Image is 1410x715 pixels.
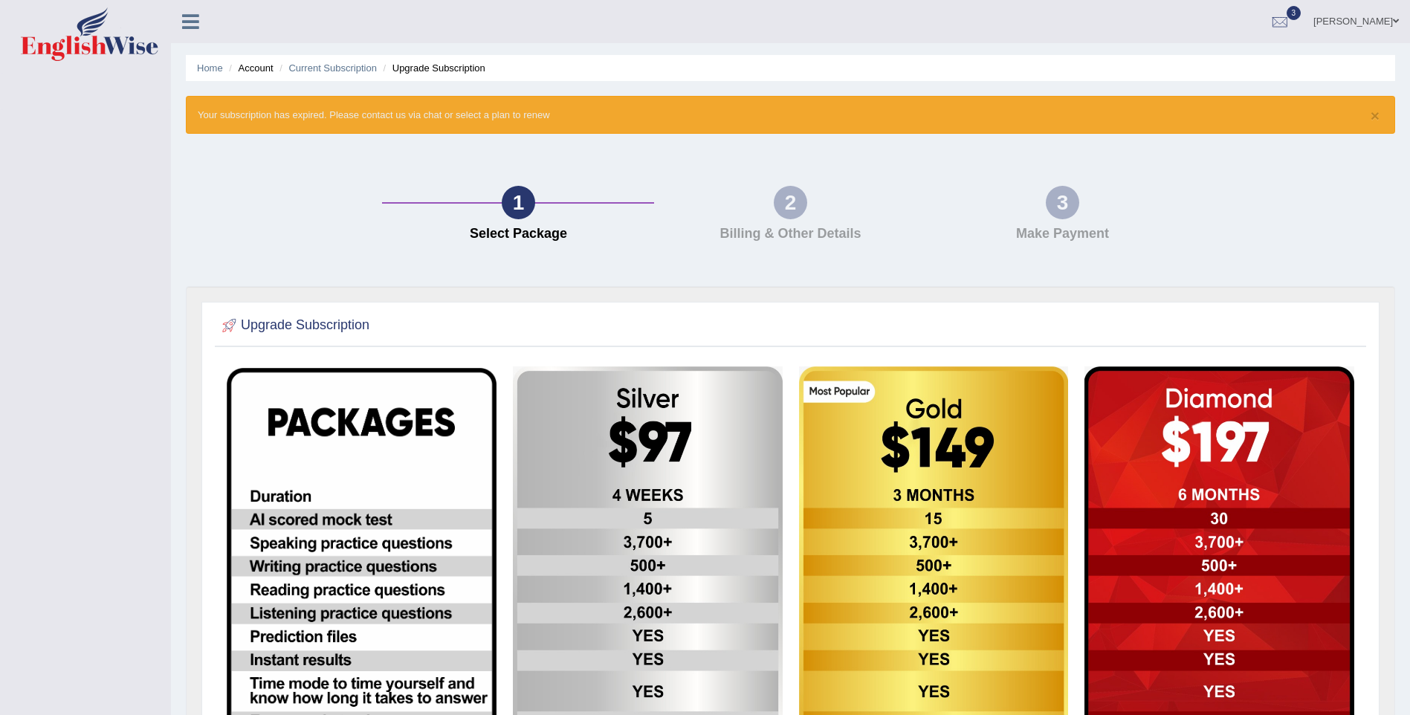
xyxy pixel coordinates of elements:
[197,62,223,74] a: Home
[186,96,1395,134] div: Your subscription has expired. Please contact us via chat or select a plan to renew
[502,186,535,219] div: 1
[389,227,647,242] h4: Select Package
[219,314,369,337] h2: Upgrade Subscription
[774,186,807,219] div: 2
[1371,108,1380,123] button: ×
[225,61,273,75] li: Account
[1287,6,1301,20] span: 3
[288,62,377,74] a: Current Subscription
[1046,186,1079,219] div: 3
[662,227,919,242] h4: Billing & Other Details
[934,227,1191,242] h4: Make Payment
[380,61,485,75] li: Upgrade Subscription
